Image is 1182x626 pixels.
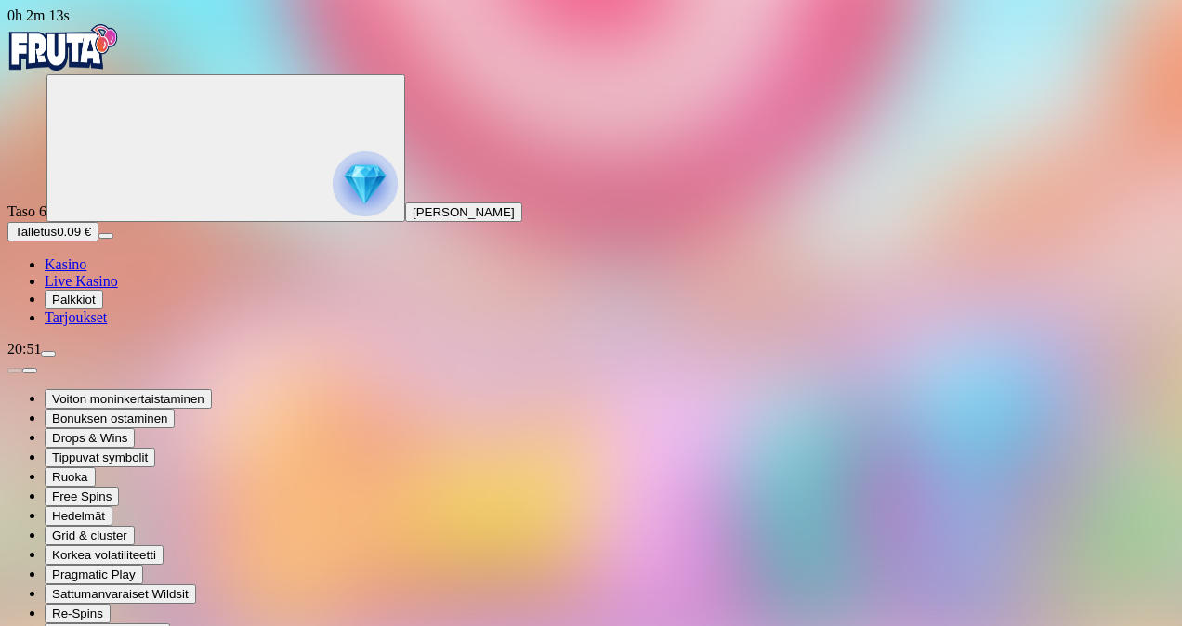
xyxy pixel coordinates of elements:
button: Hedelmät [45,506,112,526]
button: Free Spins [45,487,119,506]
span: Talletus [15,225,57,239]
span: 20:51 [7,341,41,357]
span: Voiton moninkertaistaminen [52,392,204,406]
button: Palkkiot [45,290,103,309]
span: Korkea volatiliteetti [52,548,156,562]
span: Drops & Wins [52,431,127,445]
button: Drops & Wins [45,428,135,448]
img: reward progress [333,151,398,216]
span: Pragmatic Play [52,567,136,581]
a: Tarjoukset [45,309,107,325]
button: Grid & cluster [45,526,135,545]
span: Ruoka [52,470,88,484]
span: [PERSON_NAME] [413,205,515,219]
button: Sattumanvaraiset Wildsit [45,584,196,604]
nav: Primary [7,24,1175,326]
a: Fruta [7,58,119,73]
button: prev slide [7,368,22,373]
button: Ruoka [45,467,96,487]
button: Voiton moninkertaistaminen [45,389,212,409]
span: Re-Spins [52,606,103,620]
nav: Main menu [7,256,1175,326]
span: Hedelmät [52,509,105,523]
span: user session time [7,7,70,23]
span: Sattumanvaraiset Wildsit [52,587,189,601]
span: Tippuvat symbolit [52,450,148,464]
button: Re-Spins [45,604,111,623]
button: [PERSON_NAME] [405,202,522,222]
button: next slide [22,368,37,373]
span: Palkkiot [52,293,96,306]
a: Live Kasino [45,273,118,289]
button: menu [98,233,113,239]
span: Taso 6 [7,203,46,219]
span: Free Spins [52,489,112,503]
button: Korkea volatiliteetti [45,545,164,565]
img: Fruta [7,24,119,71]
button: Pragmatic Play [45,565,143,584]
button: menu [41,351,56,357]
button: Tippuvat symbolit [45,448,155,467]
a: Kasino [45,256,86,272]
span: Bonuksen ostaminen [52,411,167,425]
span: Grid & cluster [52,528,127,542]
span: 0.09 € [57,225,91,239]
button: reward progress [46,74,405,222]
button: Talletusplus icon0.09 € [7,222,98,241]
button: Bonuksen ostaminen [45,409,175,428]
